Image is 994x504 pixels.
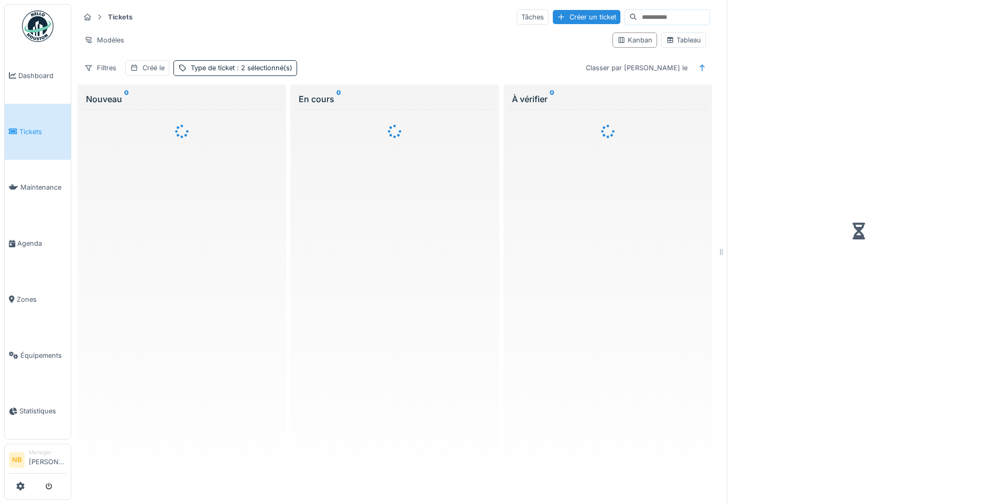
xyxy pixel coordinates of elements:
div: Manager [29,448,67,456]
div: Classer par [PERSON_NAME] le [581,60,692,75]
a: Dashboard [5,48,71,104]
div: À vérifier [512,93,704,105]
sup: 0 [336,93,341,105]
span: Tickets [19,127,67,137]
a: NB Manager[PERSON_NAME] [9,448,67,474]
div: Modèles [80,32,129,48]
sup: 0 [124,93,129,105]
span: Équipements [20,350,67,360]
span: Statistiques [19,406,67,416]
span: Agenda [17,238,67,248]
div: Tableau [666,35,701,45]
div: Créer un ticket [553,10,620,24]
div: Kanban [617,35,652,45]
a: Statistiques [5,384,71,440]
div: Nouveau [86,93,278,105]
a: Agenda [5,215,71,271]
li: [PERSON_NAME] [29,448,67,471]
strong: Tickets [104,12,137,22]
div: Type de ticket [191,63,292,73]
span: : 2 sélectionné(s) [235,64,292,72]
a: Tickets [5,104,71,160]
span: Maintenance [20,182,67,192]
a: Équipements [5,327,71,384]
div: Filtres [80,60,121,75]
a: Zones [5,271,71,327]
span: Zones [17,294,67,304]
div: Tâches [517,9,549,25]
sup: 0 [550,93,554,105]
div: En cours [299,93,490,105]
div: Créé le [143,63,165,73]
span: Dashboard [18,71,67,81]
img: Badge_color-CXgf-gQk.svg [22,10,53,42]
li: NB [9,452,25,468]
a: Maintenance [5,160,71,216]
